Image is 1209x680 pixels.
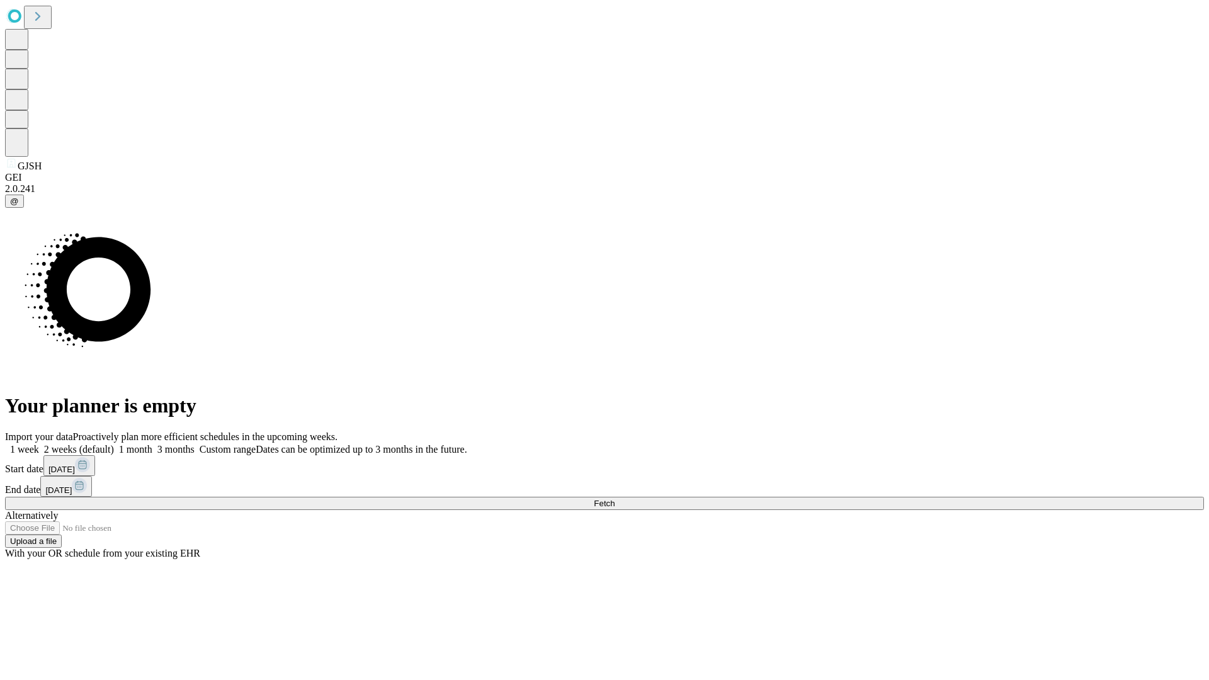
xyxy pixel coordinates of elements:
h1: Your planner is empty [5,394,1204,417]
span: 1 month [119,444,152,455]
span: [DATE] [48,465,75,474]
span: Fetch [594,499,615,508]
span: [DATE] [45,485,72,495]
span: Alternatively [5,510,58,521]
span: @ [10,196,19,206]
span: Custom range [200,444,256,455]
div: Start date [5,455,1204,476]
button: Upload a file [5,535,62,548]
div: GEI [5,172,1204,183]
div: End date [5,476,1204,497]
span: 1 week [10,444,39,455]
span: GJSH [18,161,42,171]
span: Dates can be optimized up to 3 months in the future. [256,444,467,455]
span: Proactively plan more efficient schedules in the upcoming weeks. [73,431,338,442]
button: [DATE] [40,476,92,497]
button: @ [5,195,24,208]
span: 2 weeks (default) [44,444,114,455]
span: Import your data [5,431,73,442]
button: Fetch [5,497,1204,510]
span: 3 months [157,444,195,455]
button: [DATE] [43,455,95,476]
span: With your OR schedule from your existing EHR [5,548,200,558]
div: 2.0.241 [5,183,1204,195]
